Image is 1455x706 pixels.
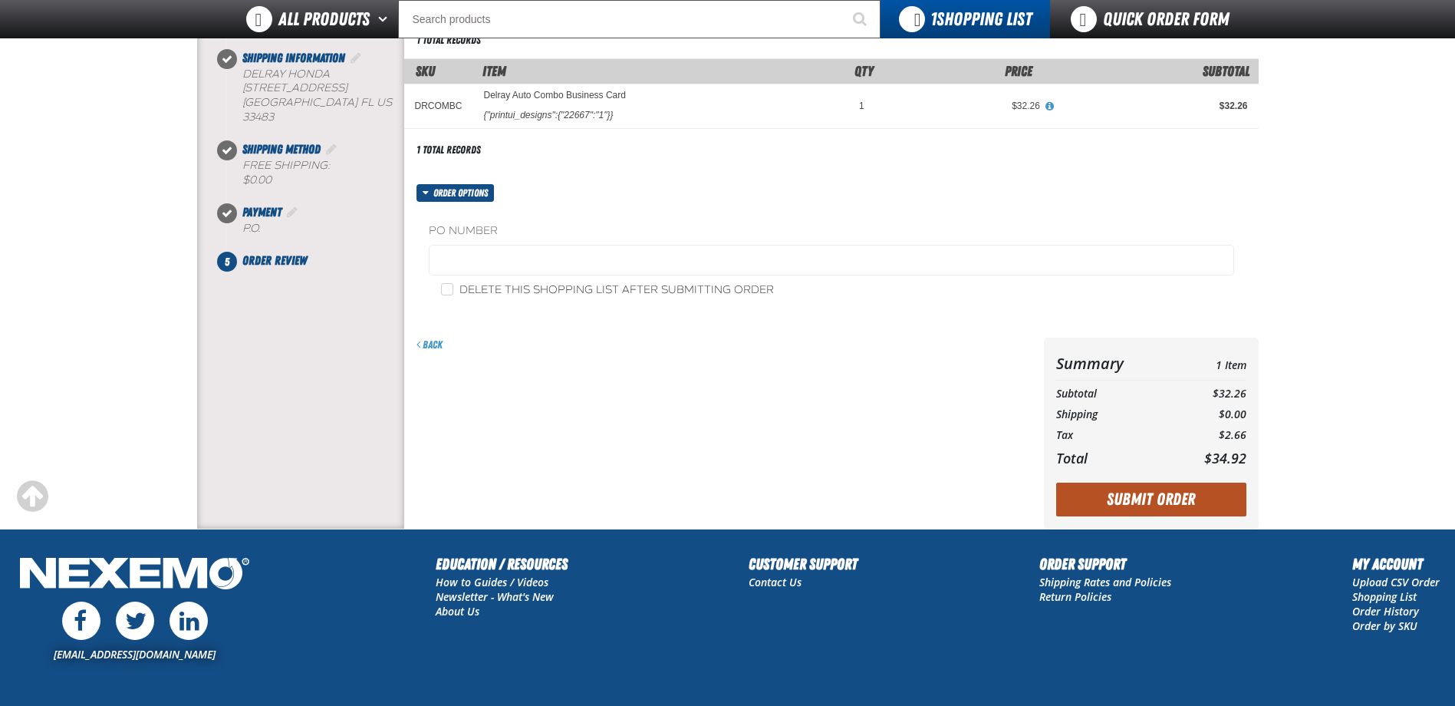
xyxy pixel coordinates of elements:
div: Free Shipping: [242,159,404,188]
li: Shipping Information. Step 2 of 5. Completed [227,49,404,141]
div: $32.26 [1062,100,1248,112]
h2: My Account [1352,553,1440,576]
span: Payment [242,205,281,219]
a: Contact Us [749,575,802,589]
button: Submit Order [1056,483,1246,516]
li: Shipping Method. Step 3 of 5. Completed [227,140,404,203]
span: 1 [859,101,864,111]
a: Edit Payment [285,205,300,219]
label: Delete this shopping list after submitting order [441,283,774,298]
th: Summary [1056,350,1174,377]
div: $32.26 [886,100,1040,112]
span: All Products [278,5,370,33]
th: Subtotal [1056,384,1174,404]
th: Shipping [1056,404,1174,425]
h2: Order Support [1039,553,1171,576]
td: DRCOMBC [404,84,473,128]
div: 1 total records [416,33,481,48]
bdo: 33483 [242,111,274,124]
button: View All Prices for Delray Auto Combo Business Card [1040,100,1060,114]
label: PO Number [429,224,1234,239]
strong: $0.00 [242,173,272,186]
a: Edit Shipping Method [324,142,339,157]
span: Order options [433,184,494,202]
span: Subtotal [1203,63,1249,79]
h2: Education / Resources [436,553,568,576]
a: Delray Auto Combo Business Card [484,91,626,101]
img: Nexemo Logo [15,553,254,598]
a: How to Guides / Videos [436,575,548,589]
a: SKU [416,63,435,79]
td: 1 Item [1173,350,1246,377]
span: Item [482,63,506,79]
a: Edit Shipping Information [348,51,364,65]
a: [EMAIL_ADDRESS][DOMAIN_NAME] [54,647,216,661]
a: About Us [436,604,479,619]
span: Qty [854,63,874,79]
td: $32.26 [1173,384,1246,404]
div: P.O. [242,222,404,236]
a: Shipping Rates and Policies [1039,575,1171,589]
span: FL [360,96,374,109]
a: Back [416,338,443,351]
td: $0.00 [1173,404,1246,425]
span: $34.92 [1204,449,1246,467]
a: Return Policies [1039,589,1111,604]
span: Order Review [242,253,307,268]
th: Tax [1056,425,1174,446]
h2: Customer Support [749,553,858,576]
span: Price [1005,63,1032,79]
span: [GEOGRAPHIC_DATA] [242,96,357,109]
li: Order Review. Step 5 of 5. Not Completed [227,252,404,270]
a: Newsletter - What's New [436,589,554,604]
span: 5 [217,252,237,272]
th: Total [1056,446,1174,470]
td: $2.66 [1173,425,1246,446]
input: Delete this shopping list after submitting order [441,283,453,295]
span: Shipping Information [242,51,345,65]
a: Order by SKU [1352,619,1417,633]
a: Order History [1352,604,1419,619]
a: Upload CSV Order [1352,575,1440,589]
strong: 1 [930,8,937,30]
a: Shopping List [1352,589,1417,604]
button: Order options [416,184,495,202]
div: 1 total records [416,143,481,157]
span: [STREET_ADDRESS] [242,81,347,94]
span: US [377,96,392,109]
li: Payment. Step 4 of 5. Completed [227,203,404,252]
div: {"printui_designs":{"22667":"1"}} [484,109,614,121]
span: Shopping List [930,8,1032,30]
span: Shipping Method [242,142,321,157]
div: Scroll to the top [15,480,49,513]
span: Delray Honda [242,68,330,81]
